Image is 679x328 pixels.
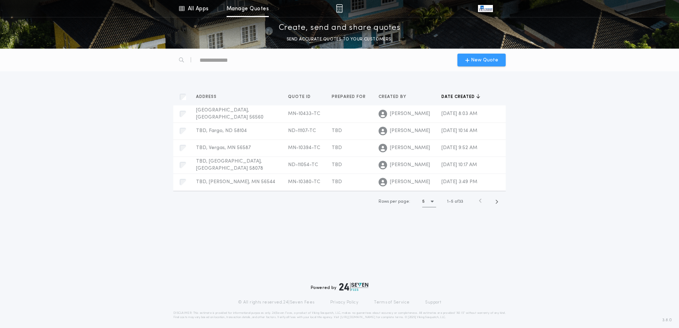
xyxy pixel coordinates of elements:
p: © All rights reserved. 24|Seven Fees [238,300,315,305]
span: TBD [332,128,342,133]
span: Date created [441,94,476,100]
span: Created by [379,94,408,100]
span: TBD, [GEOGRAPHIC_DATA], [GEOGRAPHIC_DATA] 58078 [196,159,263,171]
span: Address [196,94,218,100]
div: Powered by [311,283,368,291]
span: [DATE] 9:52 AM [441,145,477,151]
p: DISCLAIMER: This estimate is provided for informational purposes only. 24|Seven Fees, a product o... [173,311,506,319]
span: ND-11107-TC [288,128,316,133]
button: 5 [422,196,436,207]
span: [GEOGRAPHIC_DATA], [GEOGRAPHIC_DATA] 56560 [196,108,264,120]
span: TBD [332,179,342,185]
span: 1 [447,199,449,204]
span: MN-10394-TC [288,145,320,151]
span: Quote ID [288,94,312,100]
span: ND-11054-TC [288,162,318,168]
span: TBD, Fargo, ND 58104 [196,128,247,133]
span: [PERSON_NAME] [390,127,430,135]
span: New Quote [471,56,498,64]
span: [DATE] 10:14 AM [441,128,477,133]
span: Prepared for [332,94,367,100]
p: SEND ACCURATE QUOTES TO YOUR CUSTOMERS. [287,36,392,43]
span: TBD, [PERSON_NAME], MN 56544 [196,179,275,185]
span: [PERSON_NAME] [390,162,430,169]
span: 3.8.0 [662,317,672,323]
span: [DATE] 10:17 AM [441,162,477,168]
span: [DATE] 3:49 PM [441,179,477,185]
span: TBD, Vergas, MN 56587 [196,145,251,151]
span: MN-10433-TC [288,111,320,116]
span: [DATE] 8:03 AM [441,111,477,116]
span: Rows per page: [379,199,410,204]
a: [URL][DOMAIN_NAME] [340,316,375,319]
img: img [336,4,343,13]
p: Create, send and share quotes [279,22,401,34]
span: TBD [332,162,342,168]
span: [PERSON_NAME] [390,179,430,186]
span: of 33 [455,198,463,205]
button: Address [196,93,222,100]
span: TBD [332,145,342,151]
a: Terms of Service [374,300,409,305]
button: Quote ID [288,93,316,100]
img: logo [339,283,368,291]
a: Support [425,300,441,305]
h1: 5 [422,198,425,205]
span: MN-10380-TC [288,179,320,185]
span: 5 [451,199,453,204]
img: vs-icon [478,5,493,12]
button: New Quote [457,54,506,66]
span: [PERSON_NAME] [390,144,430,152]
button: Date created [441,93,480,100]
span: [PERSON_NAME] [390,110,430,117]
button: Created by [379,93,412,100]
a: Privacy Policy [330,300,359,305]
